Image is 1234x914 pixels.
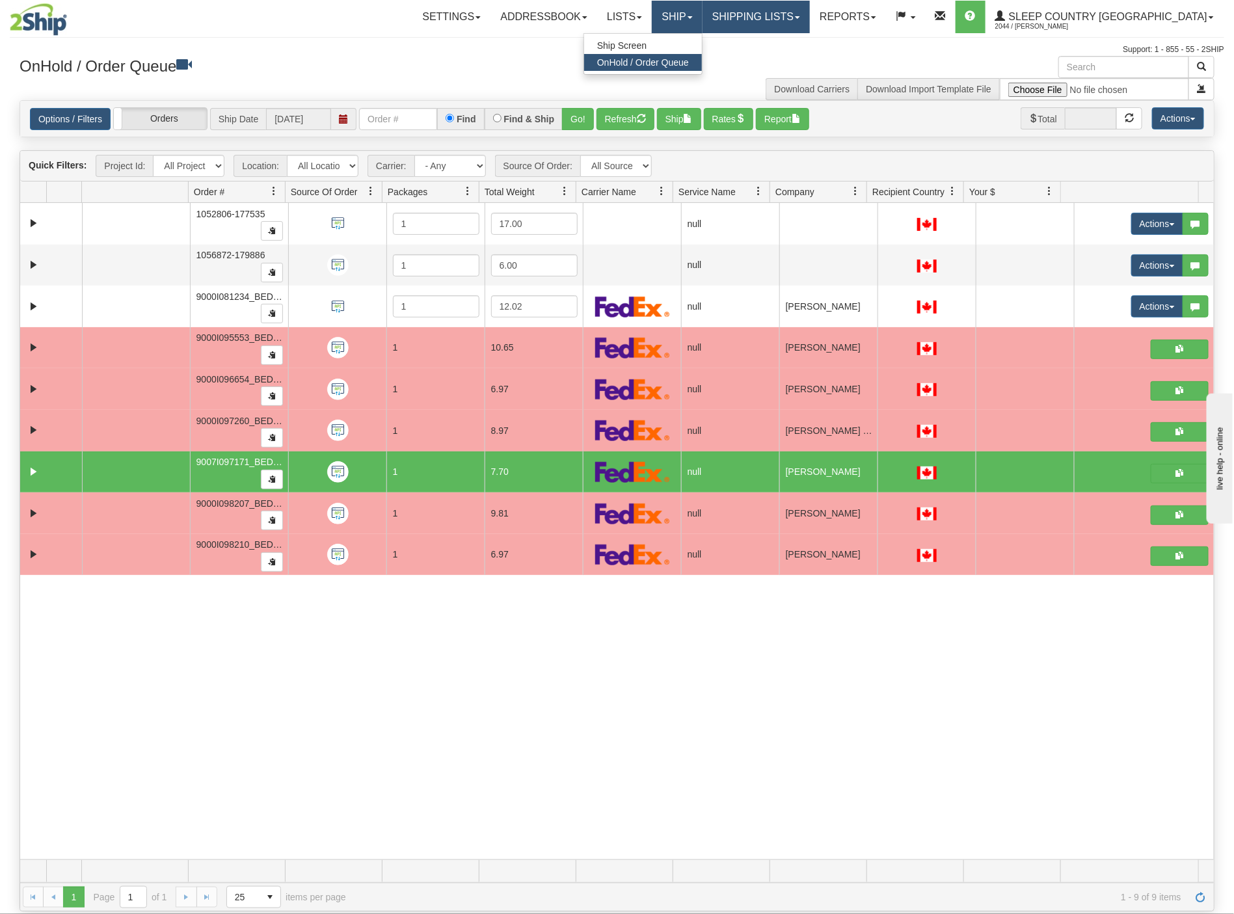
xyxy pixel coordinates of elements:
span: Page sizes drop down [226,886,281,908]
span: 9000I097260_BEDDN [196,416,287,426]
button: Copy to clipboard [261,263,283,282]
img: CA [917,301,937,314]
img: CA [917,383,937,396]
td: null [681,410,779,451]
button: Copy to clipboard [261,345,283,365]
button: Rates [704,108,754,130]
img: API [327,337,349,358]
td: [PERSON_NAME] [779,327,878,369]
button: Actions [1152,107,1204,129]
span: 6.97 [491,549,509,559]
img: FedEx Express® [595,420,670,441]
span: Carrier Name [582,185,636,198]
a: Ship Screen [584,37,702,54]
span: Order # [194,185,224,198]
span: 2044 / [PERSON_NAME] [995,20,1093,33]
td: [PERSON_NAME] [779,451,878,493]
button: Shipping Documents [1151,505,1209,525]
img: API [327,461,349,483]
td: null [681,286,779,327]
label: Find & Ship [504,114,555,124]
img: API [327,544,349,565]
span: Company [775,185,814,198]
span: Source Of Order [291,185,358,198]
a: Your $ filter column settings [1038,180,1060,202]
a: Sleep Country [GEOGRAPHIC_DATA] 2044 / [PERSON_NAME] [986,1,1224,33]
img: FedEx Express® [595,379,670,400]
a: Download Carriers [774,84,850,94]
a: Recipient Country filter column settings [941,180,963,202]
a: Packages filter column settings [457,180,479,202]
img: API [327,296,349,317]
img: FedEx Express® [595,503,670,524]
span: Ship Screen [597,40,647,51]
div: live help - online [10,11,120,21]
button: Shipping Documents [1151,464,1209,483]
button: Actions [1131,295,1183,317]
span: Location: [234,155,287,177]
td: [PERSON_NAME] [779,534,878,576]
span: 7.70 [491,466,509,477]
div: grid toolbar [20,151,1214,181]
td: [PERSON_NAME] [779,368,878,410]
a: Expand [25,340,42,356]
a: Expand [25,215,42,232]
a: Options / Filters [30,108,111,130]
div: Support: 1 - 855 - 55 - 2SHIP [10,44,1224,55]
td: null [681,451,779,493]
span: 1 [393,425,398,436]
span: select [260,887,280,907]
span: 1 [393,342,398,353]
img: API [327,254,349,276]
span: 10.65 [491,342,514,353]
span: 9000I096654_BEDDN [196,374,287,384]
button: Ship [657,108,701,130]
a: Expand [25,381,42,397]
span: Total Weight [485,185,535,198]
span: 9.81 [491,508,509,518]
span: Total [1021,107,1066,129]
a: Expand [25,505,42,522]
span: 1 [393,549,398,559]
img: API [327,503,349,524]
button: Copy to clipboard [261,304,283,323]
a: Download Import Template File [866,84,991,94]
img: API [327,379,349,400]
span: 1 [393,466,398,477]
a: Lists [597,1,652,33]
button: Shipping Documents [1151,381,1209,401]
img: API [327,420,349,441]
a: Expand [25,257,42,273]
span: Page of 1 [94,886,167,908]
a: Expand [25,464,42,480]
img: CA [917,218,937,231]
a: Reports [810,1,886,33]
button: Actions [1131,254,1183,276]
button: Copy to clipboard [261,386,283,406]
span: 9000I098210_BEDDN [196,539,287,550]
span: OnHold / Order Queue [597,57,689,68]
img: CA [917,507,937,520]
label: Find [457,114,476,124]
td: [PERSON_NAME] [779,492,878,534]
iframe: chat widget [1204,390,1233,523]
span: 6.97 [491,384,509,394]
td: null [681,492,779,534]
button: Copy to clipboard [261,552,283,572]
span: 1 [393,384,398,394]
a: Service Name filter column settings [747,180,770,202]
td: null [681,203,779,245]
td: [PERSON_NAME] MAIN [779,410,878,451]
span: 9000I081234_BEDDN [196,291,287,302]
span: 1052806-177535 [196,209,265,219]
input: Import [1000,78,1189,100]
a: Total Weight filter column settings [554,180,576,202]
img: CA [917,425,937,438]
a: Ship [652,1,702,33]
span: 1056872-179886 [196,250,265,260]
span: 25 [235,891,252,904]
span: Page 1 [63,887,84,907]
a: Carrier Name filter column settings [651,180,673,202]
img: CA [917,466,937,479]
img: API [327,213,349,234]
